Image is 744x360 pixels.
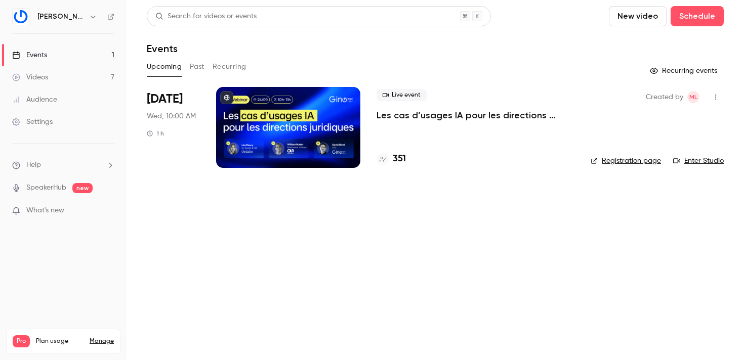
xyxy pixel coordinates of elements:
div: Events [12,50,47,60]
button: Past [190,59,204,75]
span: Help [26,160,41,170]
div: Audience [12,95,57,105]
h4: 351 [393,152,406,166]
div: Settings [12,117,53,127]
span: new [72,183,93,193]
span: Miriam Lachnit [687,91,699,103]
button: Recurring events [645,63,724,79]
span: Wed, 10:00 AM [147,111,196,121]
span: What's new [26,205,64,216]
span: ML [689,91,697,103]
img: Gino LegalTech [13,9,29,25]
span: Created by [646,91,683,103]
a: SpeakerHub [26,183,66,193]
li: help-dropdown-opener [12,160,114,170]
a: Registration page [591,156,661,166]
a: Les cas d’usages IA pour les directions juridiques [377,109,574,121]
a: 351 [377,152,406,166]
iframe: Noticeable Trigger [102,206,114,215]
a: Enter Studio [673,156,724,166]
span: [DATE] [147,91,183,107]
h1: Events [147,42,178,55]
div: 1 h [147,129,164,138]
button: Recurring [213,59,246,75]
a: Manage [90,337,114,345]
div: Sep 24 Wed, 10:00 AM (Europe/Paris) [147,87,200,168]
button: Schedule [671,6,724,26]
div: Videos [12,72,48,82]
h6: [PERSON_NAME] [37,12,85,22]
div: Search for videos or events [155,11,257,22]
button: Upcoming [147,59,182,75]
span: Plan usage [36,337,84,345]
span: Pro [13,335,30,347]
span: Live event [377,89,427,101]
button: New video [609,6,667,26]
